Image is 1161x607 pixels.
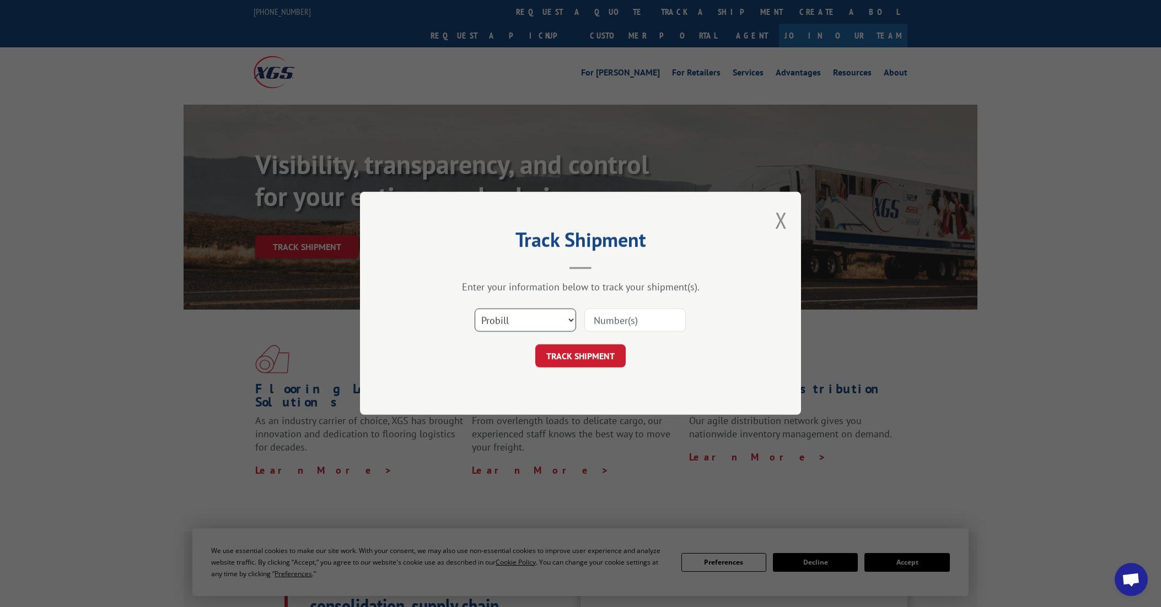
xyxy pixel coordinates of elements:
div: Enter your information below to track your shipment(s). [415,281,746,294]
input: Number(s) [584,309,686,332]
button: Close modal [775,205,787,235]
button: TRACK SHIPMENT [535,345,626,368]
h2: Track Shipment [415,232,746,253]
div: Open chat [1115,563,1148,596]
